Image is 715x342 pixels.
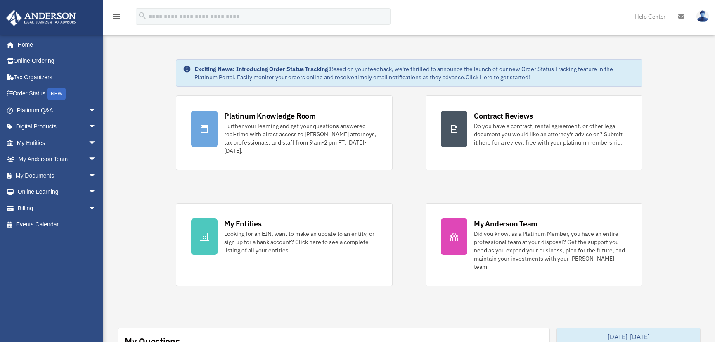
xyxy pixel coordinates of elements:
a: Platinum Knowledge Room Further your learning and get your questions answered real-time with dire... [176,95,393,170]
div: Based on your feedback, we're thrilled to announce the launch of our new Order Status Tracking fe... [194,65,635,81]
a: My Entitiesarrow_drop_down [6,135,109,151]
div: Do you have a contract, rental agreement, or other legal document you would like an attorney's ad... [474,122,627,147]
span: arrow_drop_down [88,167,105,184]
span: arrow_drop_down [88,151,105,168]
div: My Entities [224,218,261,229]
a: Platinum Q&Aarrow_drop_down [6,102,109,119]
div: Did you know, as a Platinum Member, you have an entire professional team at your disposal? Get th... [474,230,627,271]
div: Looking for an EIN, want to make an update to an entity, or sign up for a bank account? Click her... [224,230,377,254]
span: arrow_drop_down [88,135,105,152]
span: arrow_drop_down [88,119,105,135]
a: My Documentsarrow_drop_down [6,167,109,184]
a: Home [6,36,105,53]
i: search [138,11,147,20]
a: Contract Reviews Do you have a contract, rental agreement, or other legal document you would like... [426,95,642,170]
a: My Anderson Team Did you know, as a Platinum Member, you have an entire professional team at your... [426,203,642,286]
a: Digital Productsarrow_drop_down [6,119,109,135]
div: Platinum Knowledge Room [224,111,316,121]
a: Order StatusNEW [6,85,109,102]
div: My Anderson Team [474,218,537,229]
a: My Anderson Teamarrow_drop_down [6,151,109,168]
a: Events Calendar [6,216,109,233]
a: Billingarrow_drop_down [6,200,109,216]
div: NEW [47,88,66,100]
a: menu [111,14,121,21]
span: arrow_drop_down [88,200,105,217]
a: Click Here to get started! [466,74,530,81]
div: Further your learning and get your questions answered real-time with direct access to [PERSON_NAM... [224,122,377,155]
div: Contract Reviews [474,111,533,121]
span: arrow_drop_down [88,102,105,119]
img: Anderson Advisors Platinum Portal [4,10,78,26]
a: Online Ordering [6,53,109,69]
img: User Pic [696,10,709,22]
a: My Entities Looking for an EIN, want to make an update to an entity, or sign up for a bank accoun... [176,203,393,286]
strong: Exciting News: Introducing Order Status Tracking! [194,65,330,73]
a: Tax Organizers [6,69,109,85]
i: menu [111,12,121,21]
span: arrow_drop_down [88,184,105,201]
a: Online Learningarrow_drop_down [6,184,109,200]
